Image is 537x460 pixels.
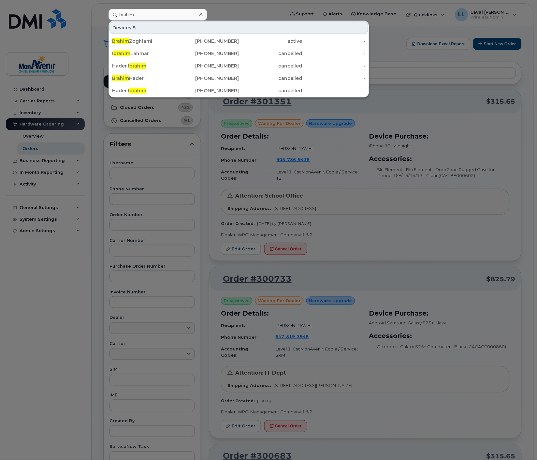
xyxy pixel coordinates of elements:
div: - [302,75,366,82]
div: active [239,38,302,44]
div: [PHONE_NUMBER] [176,63,239,69]
div: Hader I [112,87,176,94]
div: [PHONE_NUMBER] [176,87,239,94]
div: Hader I [112,63,176,69]
span: brahim [113,51,130,56]
a: BrahimZoghlami[PHONE_NUMBER]active- [109,35,368,47]
div: cancelled [239,87,302,94]
div: Devices [109,22,368,34]
a: BrahimHader[PHONE_NUMBER]cancelled- [109,72,368,84]
span: Brahim [112,75,129,81]
div: Hader [112,75,176,82]
span: Brahim [112,38,129,44]
span: brahim [129,63,146,69]
div: cancelled [239,75,302,82]
div: cancelled [239,63,302,69]
a: Hader Ibrahim[PHONE_NUMBER]cancelled- [109,85,368,96]
div: - [302,87,366,94]
div: [PHONE_NUMBER] [176,50,239,57]
a: Hader Ibrahim[PHONE_NUMBER]cancelled- [109,60,368,72]
span: 5 [133,24,136,31]
div: - [302,50,366,57]
div: [PHONE_NUMBER] [176,38,239,44]
div: Zoghlami [112,38,176,44]
div: cancelled [239,50,302,57]
div: - [302,38,366,44]
div: - [302,63,366,69]
div: [PHONE_NUMBER] [176,75,239,82]
a: IbrahimLahmar[PHONE_NUMBER]cancelled- [109,48,368,59]
span: brahim [129,88,146,94]
div: I Lahmar [112,50,176,57]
